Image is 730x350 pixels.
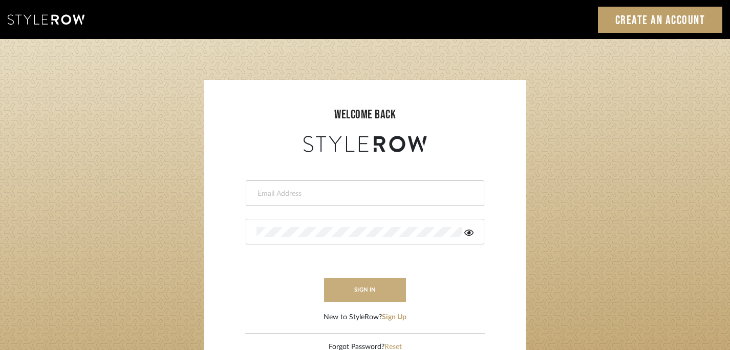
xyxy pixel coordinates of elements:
[214,106,516,124] div: welcome back
[598,7,723,33] a: Create an Account
[382,312,406,323] button: Sign Up
[256,189,471,199] input: Email Address
[324,312,406,323] div: New to StyleRow?
[324,278,406,302] button: sign in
